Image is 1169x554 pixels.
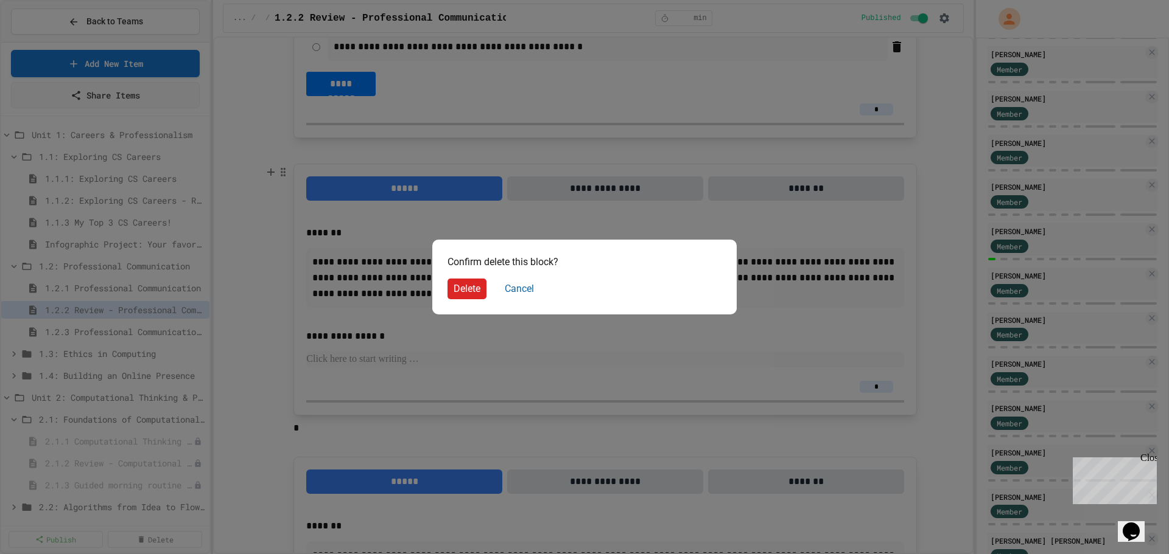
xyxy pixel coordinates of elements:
[499,279,540,299] button: Cancel
[1068,452,1157,504] iframe: chat widget
[448,255,558,269] h2: Confirm delete this block?
[1118,505,1157,542] iframe: chat widget
[5,5,84,77] div: Chat with us now!Close
[448,279,486,299] button: Delete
